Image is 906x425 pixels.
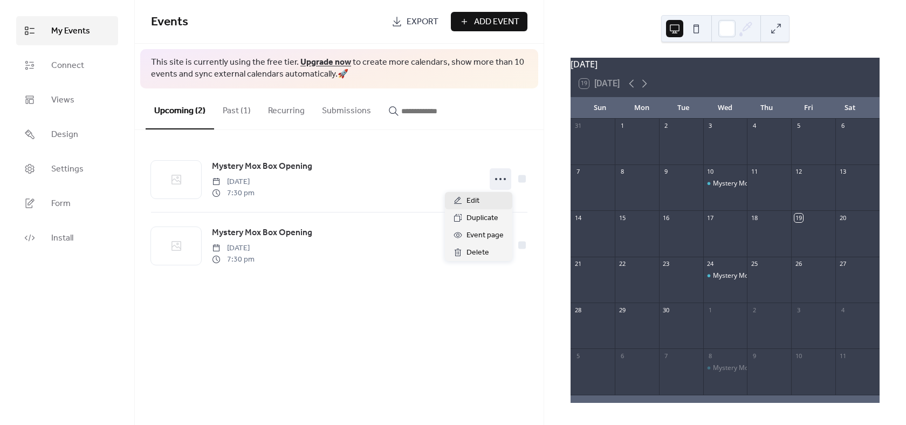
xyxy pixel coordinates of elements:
[794,122,802,130] div: 5
[839,214,847,222] div: 20
[662,214,670,222] div: 16
[466,212,498,225] span: Duplicate
[750,214,758,222] div: 18
[618,306,626,314] div: 29
[794,352,802,360] div: 10
[51,59,84,72] span: Connect
[706,260,715,268] div: 24
[259,88,313,128] button: Recurring
[706,214,715,222] div: 17
[16,85,118,114] a: Views
[383,12,447,31] a: Export
[212,160,312,174] a: Mystery Mox Box Opening
[151,57,527,81] span: This site is currently using the free tier. to create more calendars, show more than 10 events an...
[829,97,871,119] div: Sat
[151,10,188,34] span: Events
[574,260,582,268] div: 21
[212,226,312,240] a: Mystery Mox Box Opening
[212,188,255,199] span: 7:30 pm
[706,122,715,130] div: 3
[51,25,90,38] span: My Events
[839,122,847,130] div: 6
[662,122,670,130] div: 2
[212,160,312,173] span: Mystery Mox Box Opening
[713,364,792,373] div: Mystery Mox Box Opening
[16,16,118,45] a: My Events
[212,243,255,254] span: [DATE]
[451,12,527,31] button: Add Event
[794,306,802,314] div: 3
[750,260,758,268] div: 25
[574,214,582,222] div: 14
[51,197,71,210] span: Form
[750,306,758,314] div: 2
[16,189,118,218] a: Form
[16,51,118,80] a: Connect
[571,58,880,71] div: [DATE]
[706,306,715,314] div: 1
[794,260,802,268] div: 26
[618,214,626,222] div: 15
[51,128,78,141] span: Design
[574,306,582,314] div: 28
[618,260,626,268] div: 22
[794,214,802,222] div: 19
[663,97,704,119] div: Tue
[662,168,670,176] div: 9
[750,122,758,130] div: 4
[794,168,802,176] div: 12
[574,168,582,176] div: 7
[839,168,847,176] div: 13
[51,163,84,176] span: Settings
[16,154,118,183] a: Settings
[466,195,479,208] span: Edit
[300,54,351,71] a: Upgrade now
[746,97,787,119] div: Thu
[703,271,747,280] div: Mystery Mox Box Opening
[212,254,255,265] span: 7:30 pm
[704,97,746,119] div: Wed
[703,364,747,373] div: Mystery Mox Box Opening
[474,16,519,29] span: Add Event
[706,352,715,360] div: 8
[466,246,489,259] span: Delete
[16,223,118,252] a: Install
[839,260,847,268] div: 27
[750,352,758,360] div: 9
[839,306,847,314] div: 4
[662,260,670,268] div: 23
[466,229,504,242] span: Event page
[750,168,758,176] div: 11
[574,352,582,360] div: 5
[706,168,715,176] div: 10
[51,232,73,245] span: Install
[407,16,438,29] span: Export
[212,176,255,188] span: [DATE]
[618,122,626,130] div: 1
[713,271,792,280] div: Mystery Mox Box Opening
[703,179,747,188] div: Mystery Mox Box Opening
[574,122,582,130] div: 31
[579,97,621,119] div: Sun
[313,88,380,128] button: Submissions
[51,94,74,107] span: Views
[839,352,847,360] div: 11
[212,227,312,239] span: Mystery Mox Box Opening
[214,88,259,128] button: Past (1)
[662,306,670,314] div: 30
[787,97,829,119] div: Fri
[146,88,214,129] button: Upcoming (2)
[618,168,626,176] div: 8
[621,97,662,119] div: Mon
[662,352,670,360] div: 7
[16,120,118,149] a: Design
[618,352,626,360] div: 6
[713,179,792,188] div: Mystery Mox Box Opening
